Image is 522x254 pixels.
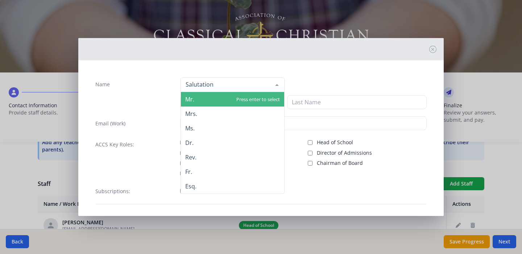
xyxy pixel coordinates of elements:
[317,159,363,167] span: Chairman of Board
[180,188,185,193] input: TCD Magazine
[95,81,110,88] label: Name
[95,188,130,195] label: Subscriptions:
[317,139,353,146] span: Head of School
[185,110,197,118] span: Mrs.
[185,182,196,190] span: Esq.
[185,168,192,176] span: Fr.
[180,95,284,109] input: First Name
[308,151,312,155] input: Director of Admissions
[180,151,185,155] input: Public Contact
[180,161,185,166] input: Board Member
[180,171,185,176] input: Billing Contact
[185,153,196,161] span: Rev.
[95,120,125,127] label: Email (Work)
[95,141,134,148] label: ACCS Key Roles:
[180,116,427,130] input: contact@site.com
[185,124,195,132] span: Ms.
[185,139,194,147] span: Dr.
[180,140,185,145] input: ACCS Account Manager
[308,161,312,166] input: Chairman of Board
[287,95,427,109] input: Last Name
[184,81,270,88] input: Salutation
[317,149,372,157] span: Director of Admissions
[185,95,194,103] span: Mr.
[308,140,312,145] input: Head of School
